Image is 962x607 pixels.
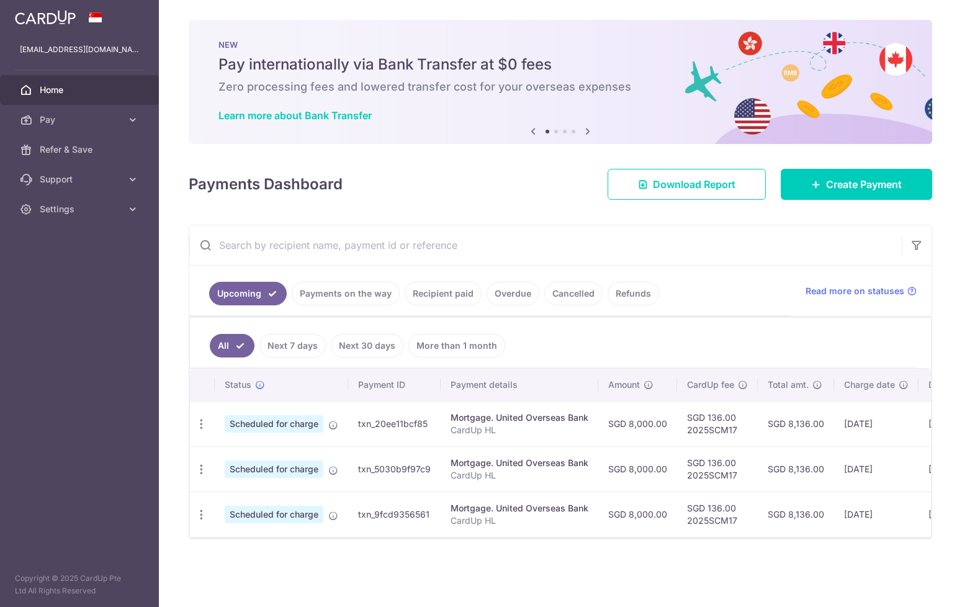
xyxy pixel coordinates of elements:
[598,446,677,492] td: SGD 8,000.00
[608,379,640,391] span: Amount
[758,401,834,446] td: SGD 8,136.00
[544,282,603,305] a: Cancelled
[598,401,677,446] td: SGD 8,000.00
[189,20,932,144] img: Bank transfer banner
[487,282,539,305] a: Overdue
[451,457,588,469] div: Mortgage. United Overseas Bank
[218,79,902,94] h6: Zero processing fees and lowered transfer cost for your overseas expenses
[225,506,323,523] span: Scheduled for charge
[209,282,287,305] a: Upcoming
[781,169,932,200] a: Create Payment
[408,334,505,357] a: More than 1 month
[608,169,766,200] a: Download Report
[348,492,441,537] td: txn_9fcd9356561
[844,379,895,391] span: Charge date
[218,55,902,74] h5: Pay internationally via Bank Transfer at $0 fees
[758,492,834,537] td: SGD 8,136.00
[20,43,139,56] p: [EMAIL_ADDRESS][DOMAIN_NAME]
[210,334,254,357] a: All
[218,109,372,122] a: Learn more about Bank Transfer
[653,177,735,192] span: Download Report
[768,379,809,391] span: Total amt.
[189,225,902,265] input: Search by recipient name, payment id or reference
[259,334,326,357] a: Next 7 days
[225,379,251,391] span: Status
[687,379,734,391] span: CardUp fee
[15,10,76,25] img: CardUp
[40,203,122,215] span: Settings
[758,446,834,492] td: SGD 8,136.00
[608,282,659,305] a: Refunds
[348,401,441,446] td: txn_20ee11bcf85
[451,469,588,482] p: CardUp HL
[225,415,323,433] span: Scheduled for charge
[677,401,758,446] td: SGD 136.00 2025SCM17
[218,40,902,50] p: NEW
[40,143,122,156] span: Refer & Save
[451,424,588,436] p: CardUp HL
[677,446,758,492] td: SGD 136.00 2025SCM17
[806,285,917,297] a: Read more on statuses
[40,114,122,126] span: Pay
[677,492,758,537] td: SGD 136.00 2025SCM17
[189,173,343,196] h4: Payments Dashboard
[348,446,441,492] td: txn_5030b9f97c9
[348,369,441,401] th: Payment ID
[834,492,919,537] td: [DATE]
[40,84,122,96] span: Home
[451,502,588,515] div: Mortgage. United Overseas Bank
[225,461,323,478] span: Scheduled for charge
[331,334,403,357] a: Next 30 days
[834,401,919,446] td: [DATE]
[834,446,919,492] td: [DATE]
[826,177,902,192] span: Create Payment
[292,282,400,305] a: Payments on the way
[451,515,588,527] p: CardUp HL
[598,492,677,537] td: SGD 8,000.00
[40,173,122,186] span: Support
[441,369,598,401] th: Payment details
[451,411,588,424] div: Mortgage. United Overseas Bank
[806,285,904,297] span: Read more on statuses
[405,282,482,305] a: Recipient paid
